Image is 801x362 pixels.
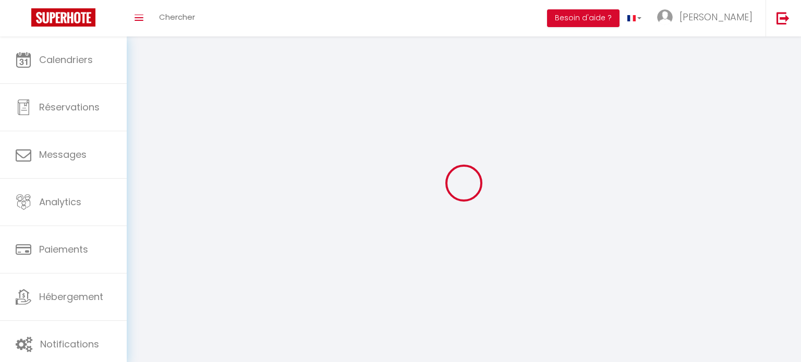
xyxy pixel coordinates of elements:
[679,10,753,23] span: [PERSON_NAME]
[39,53,93,66] span: Calendriers
[547,9,620,27] button: Besoin d'aide ?
[31,8,95,27] img: Super Booking
[39,101,100,114] span: Réservations
[39,195,81,208] span: Analytics
[39,243,88,256] span: Paiements
[657,9,673,25] img: ...
[39,148,87,161] span: Messages
[159,11,195,22] span: Chercher
[40,338,99,351] span: Notifications
[39,290,103,303] span: Hébergement
[776,11,790,24] img: logout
